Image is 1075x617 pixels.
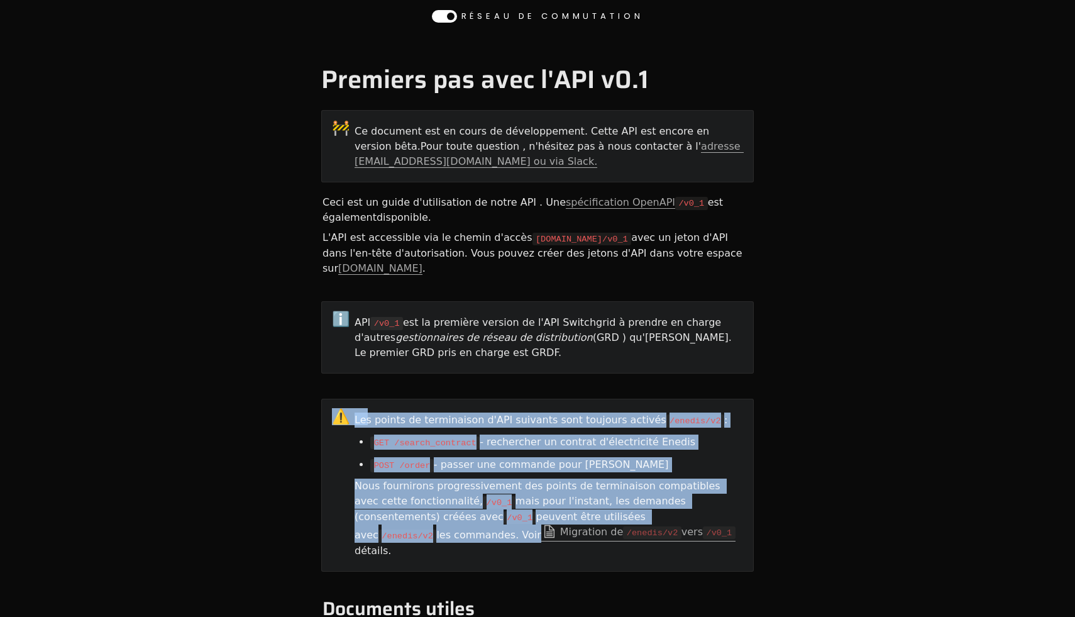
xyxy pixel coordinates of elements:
[355,495,689,522] font: mais pour l'instant, les demandes (consentements) créées avec
[338,262,422,274] font: [DOMAIN_NAME]
[434,459,669,470] font: - passer une commande pour [PERSON_NAME]
[355,316,370,328] font: API
[483,496,515,509] code: /v0_1
[378,530,436,542] code: /enedis/v2
[541,529,736,542] a: Migration de/enedis/v2vers/v0_1
[666,414,724,427] code: /enedis/v2
[703,526,736,539] code: /v0_1
[504,511,536,524] code: /v0_1
[623,526,681,539] code: /enedis/v2
[532,233,632,245] code: [DOMAIN_NAME]/v0_1
[422,262,426,274] font: .
[421,140,701,152] font: Pour toute question , n'hésitez pas à nous contacter à l'
[322,231,532,243] font: L'API est accessible via le chemin d'accès
[675,197,708,209] code: /v0_1
[566,196,675,209] a: spécification OpenAPI
[355,125,712,152] font: Ce document est en cours de développement. Cette API est encore en version bêta.
[355,140,744,168] a: adresse [EMAIL_ADDRESS][DOMAIN_NAME] ou via Slack.
[370,317,403,330] code: /v0_1
[355,140,744,167] font: adresse [EMAIL_ADDRESS][DOMAIN_NAME] ou via Slack.
[681,526,703,538] font: vers
[355,414,666,426] font: Les points de terminaison d'API suivants sont toujours activés
[395,331,593,343] font: gestionnaires de réseau de distribution
[355,316,724,343] font: est la première version de l'API Switchgrid à prendre en charge d'autres
[377,211,431,223] font: disponible.
[436,529,541,541] font: les commandes. Voir
[355,545,391,557] font: détails.
[370,459,434,472] code: POST /order
[724,414,727,426] font: :
[332,408,350,425] font: ⚠️
[355,480,724,507] font: Nous fournirons progressivement des points de terminaison compatibles avec cette fonctionnalité,
[370,436,480,449] code: GET /search_contract
[322,231,746,274] font: avec un jeton d'API dans l'en-tête d'autorisation. Vous pouvez créer des jetons d'API dans votre ...
[461,10,644,22] font: RÉSEAU DE COMMUTATION
[338,262,422,275] a: [DOMAIN_NAME]
[322,196,566,208] font: Ceci est un guide d'utilisation de notre API . Une
[332,120,350,136] font: 🚧
[321,60,649,99] font: Premiers pas avec l'API v0.1
[480,436,695,448] font: - rechercher un contrat d'électricité Enedis
[560,526,624,538] font: Migration de
[332,311,350,328] font: ℹ️
[566,196,675,208] font: spécification OpenAPI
